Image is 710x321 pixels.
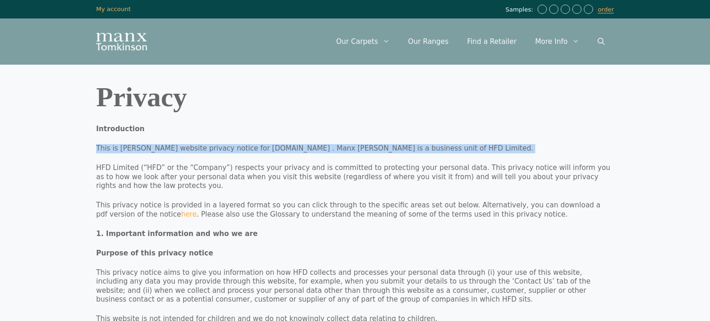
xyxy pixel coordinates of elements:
a: here [181,210,197,218]
strong: 1. Important information and who we are [96,230,257,238]
a: Open Search Bar [588,28,614,55]
p: This privacy notice is provided in a layered format so you can click through to the specific area... [96,201,614,219]
p: HFD Limited (“HFD” or the “Company”) respects your privacy and is committed to protecting your pe... [96,164,614,191]
p: This privacy notice aims to give you information on how HFD collects and processes your personal ... [96,268,614,304]
a: More Info [526,28,588,55]
strong: Purpose of this privacy notice [96,249,213,257]
a: Our Ranges [399,28,458,55]
span: Samples: [505,6,535,14]
strong: Introduction [96,125,145,133]
p: This is [PERSON_NAME] website privacy notice for [DOMAIN_NAME] . Manx [PERSON_NAME] is a business... [96,144,614,153]
a: My account [96,6,131,12]
a: Find a Retailer [458,28,526,55]
nav: Primary [327,28,614,55]
h1: Privacy [96,83,614,111]
img: Manx Tomkinson [96,33,147,50]
a: order [598,6,614,13]
a: Our Carpets [327,28,399,55]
